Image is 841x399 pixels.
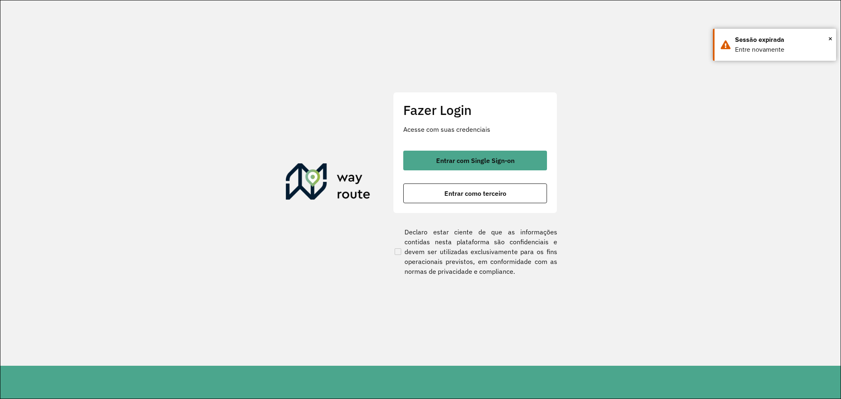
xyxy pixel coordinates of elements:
[828,32,832,45] span: ×
[403,151,547,170] button: button
[735,45,830,55] div: Entre novamente
[403,183,547,203] button: button
[735,35,830,45] div: Sessão expirada
[393,227,557,276] label: Declaro estar ciente de que as informações contidas nesta plataforma são confidenciais e devem se...
[436,157,515,164] span: Entrar com Single Sign-on
[286,163,370,203] img: Roteirizador AmbevTech
[444,190,506,197] span: Entrar como terceiro
[828,32,832,45] button: Close
[403,124,547,134] p: Acesse com suas credenciais
[403,102,547,118] h2: Fazer Login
